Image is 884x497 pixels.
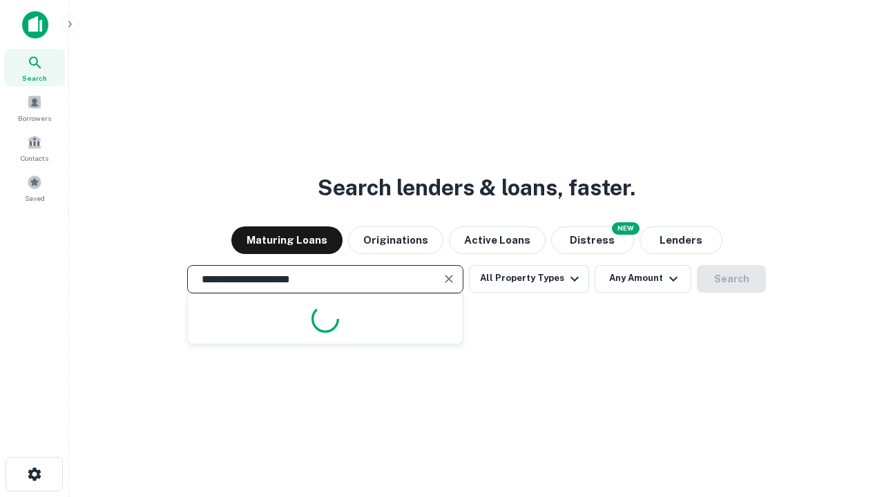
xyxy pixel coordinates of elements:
span: Borrowers [18,113,51,124]
button: All Property Types [469,265,589,293]
button: Originations [348,226,443,254]
button: Maturing Loans [231,226,343,254]
a: Contacts [4,129,65,166]
span: Saved [25,193,45,204]
button: Lenders [640,226,722,254]
a: Search [4,49,65,86]
a: Borrowers [4,89,65,126]
button: Any Amount [595,265,691,293]
h3: Search lenders & loans, faster. [318,171,635,204]
button: Clear [439,269,459,289]
span: Search [22,72,47,84]
span: Contacts [21,153,48,164]
iframe: Chat Widget [815,387,884,453]
div: NEW [612,222,640,235]
a: Saved [4,169,65,206]
button: Active Loans [449,226,546,254]
button: Search distressed loans with lien and other non-mortgage details. [551,226,634,254]
img: capitalize-icon.png [22,11,48,39]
